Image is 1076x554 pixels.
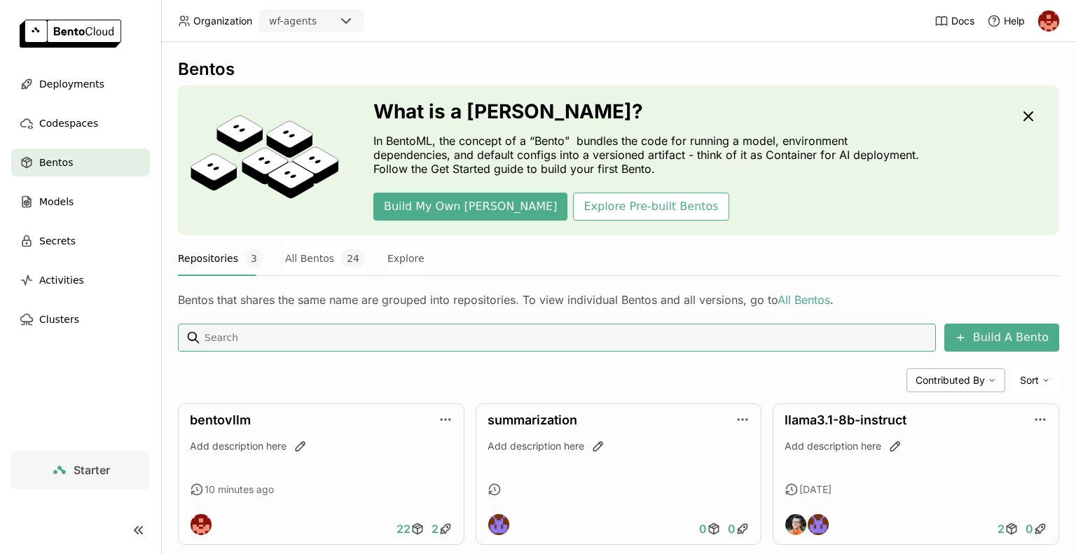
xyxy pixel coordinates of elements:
a: Starter [11,450,150,490]
a: llama3.1-8b-instruct [785,413,906,427]
span: Models [39,193,74,210]
a: Docs [934,14,974,28]
p: In BentoML, the concept of a “Bento” bundles the code for running a model, environment dependenci... [373,134,927,176]
span: 0 [699,522,707,536]
div: Add description here [190,439,453,453]
input: Search [203,326,930,349]
img: cover onboarding [189,114,340,207]
div: Help [987,14,1025,28]
span: 22 [396,522,411,536]
img: prasanth nandanuru [191,514,212,535]
a: 0 [696,515,724,543]
span: Sort [1020,374,1039,387]
span: Secrets [39,233,76,249]
img: Krishna Paleti [488,514,509,535]
button: Repositories [178,241,263,276]
div: Bentos [178,59,1059,80]
a: 22 [393,515,428,543]
button: Build A Bento [944,324,1059,352]
span: 0 [1026,522,1033,536]
a: Bentos [11,148,150,176]
img: Sean Sheng [785,514,806,535]
a: Secrets [11,227,150,255]
div: Bentos that shares the same name are grouped into repositories. To view individual Bentos and all... [178,293,1059,307]
span: 2 [432,522,439,536]
a: 2 [428,515,456,543]
h3: What is a [PERSON_NAME]? [373,100,927,123]
span: Deployments [39,76,104,92]
img: logo [20,20,121,48]
div: Contributed By [906,368,1005,392]
span: Help [1004,15,1025,27]
span: [DATE] [799,483,832,496]
button: Build My Own [PERSON_NAME] [373,193,567,221]
span: Starter [74,463,110,477]
a: Activities [11,266,150,294]
div: Add description here [488,439,750,453]
img: Krishna Paleti [808,514,829,535]
a: Deployments [11,70,150,98]
div: wf-agents [269,14,317,28]
a: summarization [488,413,577,427]
span: Docs [951,15,974,27]
a: All Bentos [778,293,830,307]
a: bentovllm [190,413,251,427]
span: 2 [998,522,1005,536]
button: Explore Pre-built Bentos [573,193,729,221]
span: 24 [341,249,365,268]
div: Sort [1011,368,1059,392]
button: All Bentos [285,241,365,276]
span: 0 [728,522,736,536]
a: 0 [724,515,753,543]
a: Codespaces [11,109,150,137]
span: 10 minutes ago [205,483,274,496]
span: 3 [245,249,263,268]
a: 2 [994,515,1022,543]
img: prasanth nandanuru [1038,11,1059,32]
a: 0 [1022,515,1051,543]
button: Explore [387,241,425,276]
a: Clusters [11,305,150,333]
span: Codespaces [39,115,98,132]
span: Clusters [39,311,79,328]
span: Organization [193,15,252,27]
a: Models [11,188,150,216]
span: Activities [39,272,84,289]
div: Add description here [785,439,1047,453]
span: Contributed By [916,374,985,387]
input: Selected wf-agents. [318,15,319,29]
span: Bentos [39,154,73,171]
